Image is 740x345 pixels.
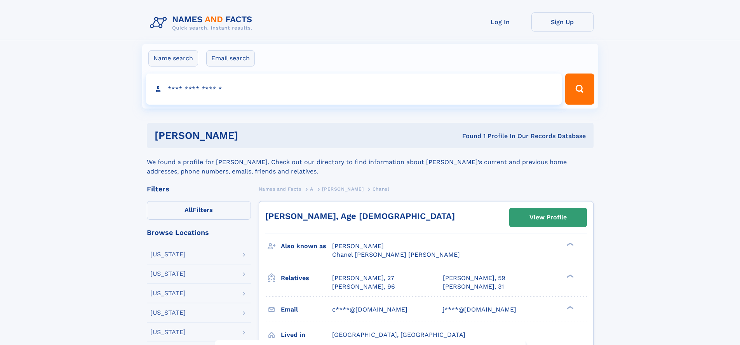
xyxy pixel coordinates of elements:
[565,74,594,105] button: Search Button
[565,305,574,310] div: ❯
[147,186,251,193] div: Filters
[332,331,465,338] span: [GEOGRAPHIC_DATA], [GEOGRAPHIC_DATA]
[510,208,587,227] a: View Profile
[146,74,562,105] input: search input
[310,184,313,194] a: A
[147,201,251,220] label: Filters
[322,184,364,194] a: [PERSON_NAME]
[565,242,574,247] div: ❯
[150,310,186,316] div: [US_STATE]
[155,131,350,140] h1: [PERSON_NAME]
[148,50,198,67] label: Name search
[265,211,455,221] a: [PERSON_NAME], Age [DEMOGRAPHIC_DATA]
[443,274,505,282] a: [PERSON_NAME], 59
[332,274,394,282] a: [PERSON_NAME], 27
[332,242,384,250] span: [PERSON_NAME]
[373,186,390,192] span: Chanel
[565,273,574,278] div: ❯
[185,206,193,214] span: All
[310,186,313,192] span: A
[150,251,186,257] div: [US_STATE]
[443,282,504,291] a: [PERSON_NAME], 31
[332,282,395,291] a: [PERSON_NAME], 96
[529,208,567,226] div: View Profile
[281,303,332,316] h3: Email
[150,329,186,335] div: [US_STATE]
[332,251,460,258] span: Chanel [PERSON_NAME] [PERSON_NAME]
[259,184,301,194] a: Names and Facts
[147,148,594,176] div: We found a profile for [PERSON_NAME]. Check out our directory to find information about [PERSON_N...
[147,229,251,236] div: Browse Locations
[150,271,186,277] div: [US_STATE]
[281,328,332,341] h3: Lived in
[206,50,255,67] label: Email search
[469,12,531,32] a: Log In
[150,290,186,296] div: [US_STATE]
[322,186,364,192] span: [PERSON_NAME]
[350,132,586,140] div: Found 1 Profile In Our Records Database
[147,12,259,33] img: Logo Names and Facts
[281,240,332,253] h3: Also known as
[531,12,594,32] a: Sign Up
[281,271,332,285] h3: Relatives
